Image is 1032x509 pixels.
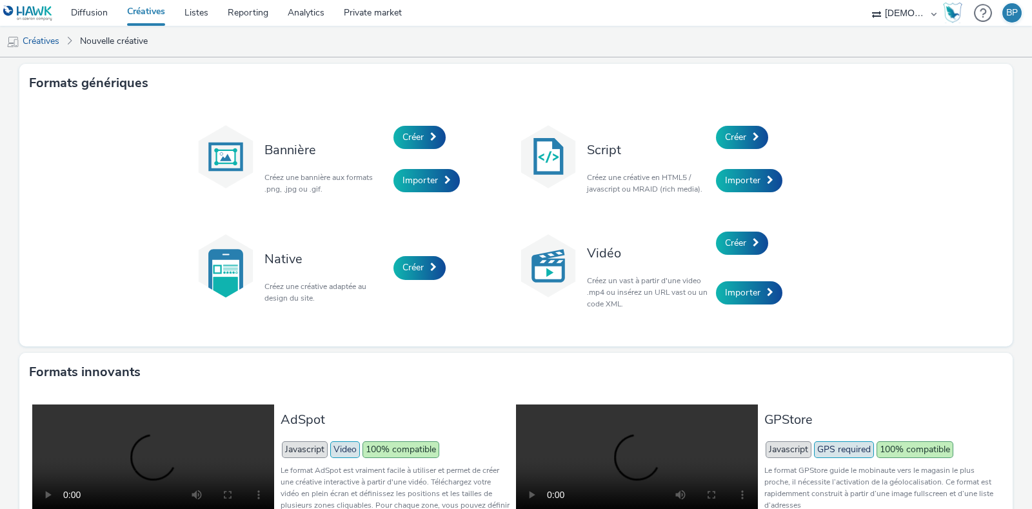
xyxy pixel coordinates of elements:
[29,74,148,93] h3: Formats génériques
[330,441,360,458] span: Video
[716,232,768,255] a: Créer
[587,172,709,195] p: Créez une créative en HTML5 / javascript ou MRAID (rich media).
[943,3,967,23] a: Hawk Academy
[716,126,768,149] a: Créer
[766,441,811,458] span: Javascript
[814,441,874,458] span: GPS required
[6,35,19,48] img: mobile
[587,275,709,310] p: Créez un vast à partir d'une video .mp4 ou insérez un URL vast ou un code XML.
[193,234,258,298] img: native.svg
[725,131,746,143] span: Créer
[264,250,387,268] h3: Native
[3,5,53,21] img: undefined Logo
[393,126,446,149] a: Créer
[264,281,387,304] p: Créez une créative adaptée au design du site.
[716,169,782,192] a: Importer
[402,261,424,274] span: Créer
[282,441,328,458] span: Javascript
[943,3,962,23] img: Hawk Academy
[516,234,580,298] img: video.svg
[74,26,154,57] a: Nouvelle créative
[402,174,438,186] span: Importer
[393,169,460,192] a: Importer
[725,174,760,186] span: Importer
[393,256,446,279] a: Créer
[764,411,993,428] h3: GPStore
[725,237,746,249] span: Créer
[1006,3,1018,23] div: BP
[725,286,760,299] span: Importer
[402,131,424,143] span: Créer
[716,281,782,304] a: Importer
[877,441,953,458] span: 100% compatible
[264,172,387,195] p: Créez une bannière aux formats .png, .jpg ou .gif.
[362,441,439,458] span: 100% compatible
[264,141,387,159] h3: Bannière
[516,125,580,189] img: code.svg
[281,411,510,428] h3: AdSpot
[193,125,258,189] img: banner.svg
[587,245,709,262] h3: Vidéo
[587,141,709,159] h3: Script
[29,363,141,382] h3: Formats innovants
